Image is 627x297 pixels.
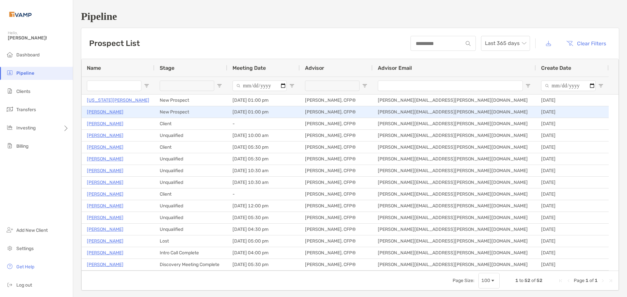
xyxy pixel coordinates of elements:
input: Create Date Filter Input [541,81,596,91]
img: input icon [466,41,471,46]
span: Settings [16,246,34,251]
div: [DATE] [536,259,609,270]
button: Clear Filters [561,36,611,51]
div: [PERSON_NAME], CFP® [300,188,373,200]
div: Client [154,188,227,200]
div: [DATE] 12:00 pm [227,200,300,212]
div: [DATE] 04:00 pm [227,247,300,259]
div: Client [154,118,227,129]
div: [DATE] [536,188,609,200]
div: [DATE] [536,212,609,223]
span: Transfers [16,107,36,112]
div: [PERSON_NAME], CFP® [300,165,373,176]
button: Open Filter Menu [598,83,603,88]
img: transfers icon [6,105,14,113]
button: Open Filter Menu [217,83,222,88]
div: Last Page [608,278,613,283]
div: [DATE] 10:30 am [227,177,300,188]
a: [PERSON_NAME] [87,202,123,210]
a: [PERSON_NAME] [87,190,123,198]
div: [PERSON_NAME][EMAIL_ADDRESS][PERSON_NAME][DOMAIN_NAME] [373,235,536,247]
div: [DATE] [536,106,609,118]
div: [PERSON_NAME], CFP® [300,212,373,223]
div: Unqualified [154,224,227,235]
div: Unqualified [154,200,227,212]
span: [PERSON_NAME]! [8,35,69,41]
span: Last 365 days [485,36,526,51]
p: [PERSON_NAME] [87,143,123,151]
div: [PERSON_NAME][EMAIL_ADDRESS][PERSON_NAME][DOMAIN_NAME] [373,153,536,165]
div: [PERSON_NAME][EMAIL_ADDRESS][PERSON_NAME][DOMAIN_NAME] [373,177,536,188]
img: dashboard icon [6,51,14,58]
span: Log out [16,282,32,288]
a: [PERSON_NAME] [87,249,123,257]
img: investing icon [6,124,14,131]
input: Name Filter Input [87,81,141,91]
h3: Prospect List [89,39,140,48]
div: [DATE] 01:00 pm [227,106,300,118]
span: Billing [16,143,28,149]
div: Discovery Meeting Complete [154,259,227,270]
div: [DATE] 05:30 pm [227,212,300,223]
div: Previous Page [566,278,571,283]
span: Investing [16,125,36,131]
div: [DATE] 05:30 pm [227,141,300,153]
span: Add New Client [16,228,48,233]
p: [PERSON_NAME] [87,237,123,245]
span: Pipeline [16,70,34,76]
div: [PERSON_NAME], CFP® [300,200,373,212]
div: Unqualified [154,165,227,176]
a: [PERSON_NAME] [87,131,123,140]
span: Get Help [16,264,34,270]
div: Unqualified [154,153,227,165]
button: Open Filter Menu [289,83,295,88]
div: Next Page [600,278,605,283]
div: [PERSON_NAME][EMAIL_ADDRESS][PERSON_NAME][DOMAIN_NAME] [373,130,536,141]
a: [PERSON_NAME] [87,120,123,128]
span: Name [87,65,101,71]
div: [PERSON_NAME], CFP® [300,235,373,247]
span: Advisor [305,65,324,71]
div: [PERSON_NAME], CFP® [300,259,373,270]
div: [DATE] [536,141,609,153]
span: to [519,278,523,283]
div: [PERSON_NAME], CFP® [300,153,373,165]
span: Meeting Date [233,65,266,71]
div: [PERSON_NAME], CFP® [300,247,373,259]
span: 52 [524,278,530,283]
div: [DATE] [536,165,609,176]
div: [PERSON_NAME][EMAIL_ADDRESS][PERSON_NAME][DOMAIN_NAME] [373,95,536,106]
div: [DATE] 01:00 pm [227,95,300,106]
div: [PERSON_NAME], CFP® [300,106,373,118]
div: [PERSON_NAME][EMAIL_ADDRESS][PERSON_NAME][DOMAIN_NAME] [373,188,536,200]
a: [US_STATE][PERSON_NAME] [87,96,149,104]
div: [DATE] [536,177,609,188]
button: Open Filter Menu [144,83,149,88]
div: Client [154,141,227,153]
a: [PERSON_NAME] [87,260,123,269]
div: New Prospect [154,95,227,106]
input: Meeting Date Filter Input [233,81,287,91]
div: Page Size [478,273,500,289]
img: pipeline icon [6,69,14,77]
div: [DATE] 05:30 pm [227,153,300,165]
div: [DATE] 10:00 am [227,130,300,141]
div: 100 [481,278,490,283]
div: Intro Call Complete [154,247,227,259]
a: [PERSON_NAME] [87,155,123,163]
button: Open Filter Menu [362,83,367,88]
a: [PERSON_NAME] [87,167,123,175]
div: New Prospect [154,106,227,118]
span: 1 [586,278,588,283]
div: [DATE] [536,247,609,259]
input: Advisor Email Filter Input [378,81,523,91]
button: Open Filter Menu [525,83,531,88]
div: Unqualified [154,130,227,141]
p: [PERSON_NAME] [87,178,123,186]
